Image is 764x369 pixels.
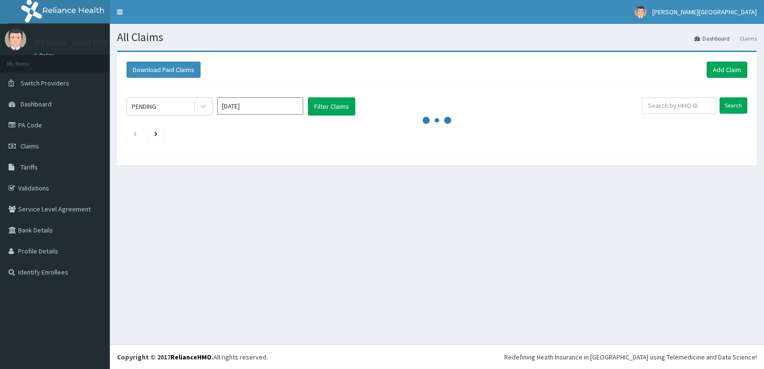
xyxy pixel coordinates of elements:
[21,100,52,108] span: Dashboard
[707,62,747,78] a: Add Claim
[117,31,757,43] h1: All Claims
[5,29,26,50] img: User Image
[504,352,757,362] div: Redefining Heath Insurance in [GEOGRAPHIC_DATA] using Telemedicine and Data Science!
[308,97,355,116] button: Filter Claims
[635,6,647,18] img: User Image
[117,353,213,361] strong: Copyright © 2017 .
[21,163,38,171] span: Tariffs
[133,129,137,137] a: Previous page
[720,97,747,114] input: Search
[154,129,158,137] a: Next page
[127,62,201,78] button: Download Paid Claims
[652,8,757,16] span: [PERSON_NAME][GEOGRAPHIC_DATA]
[21,79,69,87] span: Switch Providers
[33,39,175,47] p: [PERSON_NAME][GEOGRAPHIC_DATA]
[21,142,39,150] span: Claims
[731,34,757,42] li: Claims
[423,106,451,135] svg: audio-loading
[33,52,56,59] a: Online
[132,102,156,111] div: PENDING
[694,34,730,42] a: Dashboard
[642,97,717,114] input: Search by HMO ID
[110,345,764,369] footer: All rights reserved.
[170,353,212,361] a: RelianceHMO
[217,97,303,115] input: Select Month and Year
